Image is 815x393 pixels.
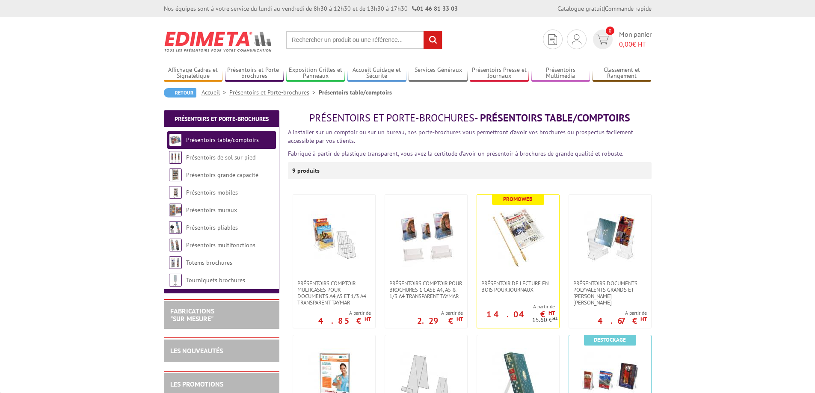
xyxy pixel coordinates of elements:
a: Présentoirs muraux [186,206,237,214]
span: Présentoir de lecture en bois pour journaux [481,280,555,293]
a: Présentoirs de sol sur pied [186,154,255,161]
a: Tourniquets brochures [186,276,245,284]
sup: HT [456,316,463,323]
span: A partir de [318,310,371,316]
a: PRÉSENTOIRS COMPTOIR POUR BROCHURES 1 CASE A4, A5 & 1/3 A4 TRANSPARENT taymar [385,280,467,299]
div: | [557,4,652,13]
a: LES NOUVEAUTÉS [170,346,223,355]
a: Exposition Grilles et Panneaux [286,66,345,80]
a: Présentoirs et Porte-brochures [175,115,269,123]
a: Totems brochures [186,259,232,266]
img: Edimeta [164,26,273,57]
a: Commande rapide [605,5,652,12]
img: Présentoirs Documents Polyvalents Grands et Petits Modèles [580,207,640,267]
span: A partir de [417,310,463,316]
img: Présentoirs mobiles [169,186,182,199]
b: Promoweb [503,195,533,203]
img: Présentoirs multifonctions [169,239,182,251]
div: Nos équipes sont à votre service du lundi au vendredi de 8h30 à 12h30 et de 13h30 à 17h30 [164,4,458,13]
a: Présentoirs multifonctions [186,241,255,249]
span: Présentoirs comptoir multicases POUR DOCUMENTS A4,A5 ET 1/3 A4 TRANSPARENT TAYMAR [297,280,371,306]
span: 0 [606,27,614,35]
b: Destockage [594,336,626,343]
sup: HT [365,316,371,323]
p: 14.04 € [486,312,555,317]
span: Présentoirs et Porte-brochures [309,111,474,124]
img: devis rapide [548,34,557,45]
a: LES PROMOTIONS [170,380,223,388]
a: Présentoirs Documents Polyvalents Grands et [PERSON_NAME] [PERSON_NAME] [569,280,651,306]
img: Présentoir de lecture en bois pour journaux [488,207,548,267]
input: Rechercher un produit ou une référence... [286,31,442,49]
input: rechercher [424,31,442,49]
a: Accueil Guidage et Sécurité [347,66,406,80]
a: Présentoirs Presse et Journaux [470,66,529,80]
font: A installer sur un comptoir ou sur un bureau, nos porte-brochures vous permettront d’avoir vos br... [288,128,633,145]
img: devis rapide [596,35,609,44]
img: Totems brochures [169,256,182,269]
li: Présentoirs table/comptoirs [319,88,392,97]
p: 9 produits [292,162,324,179]
a: Présentoirs et Porte-brochures [229,89,319,96]
img: Présentoirs pliables [169,221,182,234]
a: devis rapide 0 Mon panier 0,00€ HT [591,30,652,49]
a: Classement et Rangement [593,66,652,80]
img: Présentoirs comptoir multicases POUR DOCUMENTS A4,A5 ET 1/3 A4 TRANSPARENT TAYMAR [304,207,364,267]
a: Présentoirs pliables [186,224,238,231]
a: Présentoirs Multimédia [531,66,590,80]
sup: HT [548,309,555,316]
span: Mon panier [619,30,652,49]
sup: HT [640,316,647,323]
a: Affichage Cadres et Signalétique [164,66,223,80]
a: Présentoir de lecture en bois pour journaux [477,280,559,293]
img: Tourniquets brochures [169,274,182,287]
a: Présentoirs comptoir multicases POUR DOCUMENTS A4,A5 ET 1/3 A4 TRANSPARENT TAYMAR [293,280,375,306]
sup: HT [552,315,558,321]
a: FABRICATIONS"Sur Mesure" [170,307,214,323]
span: Présentoirs Documents Polyvalents Grands et [PERSON_NAME] [PERSON_NAME] [573,280,647,306]
a: Présentoirs mobiles [186,189,238,196]
span: A partir de [598,310,647,316]
img: Présentoirs table/comptoirs [169,133,182,146]
img: PRÉSENTOIRS COMPTOIR POUR BROCHURES 1 CASE A4, A5 & 1/3 A4 TRANSPARENT taymar [396,207,456,267]
span: 0,00 [619,40,632,48]
p: 15.60 € [532,317,558,323]
p: 2.29 € [417,318,463,323]
span: A partir de [477,303,555,310]
a: Retour [164,88,196,98]
a: Services Généraux [409,66,468,80]
p: 4.67 € [598,318,647,323]
span: PRÉSENTOIRS COMPTOIR POUR BROCHURES 1 CASE A4, A5 & 1/3 A4 TRANSPARENT taymar [389,280,463,299]
span: € HT [619,39,652,49]
h1: - Présentoirs table/comptoirs [288,112,652,124]
strong: 01 46 81 33 03 [412,5,458,12]
a: Présentoirs et Porte-brochures [225,66,284,80]
img: Présentoirs de sol sur pied [169,151,182,164]
img: Présentoirs muraux [169,204,182,216]
img: devis rapide [572,34,581,44]
img: Présentoirs grande capacité [169,168,182,181]
a: Présentoirs table/comptoirs [186,136,259,144]
p: 4.85 € [318,318,371,323]
a: Présentoirs grande capacité [186,171,258,179]
font: Fabriqué à partir de plastique transparent, vous avez la certitude d’avoir un présentoir à brochu... [288,150,623,157]
a: Accueil [202,89,229,96]
a: Catalogue gratuit [557,5,604,12]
